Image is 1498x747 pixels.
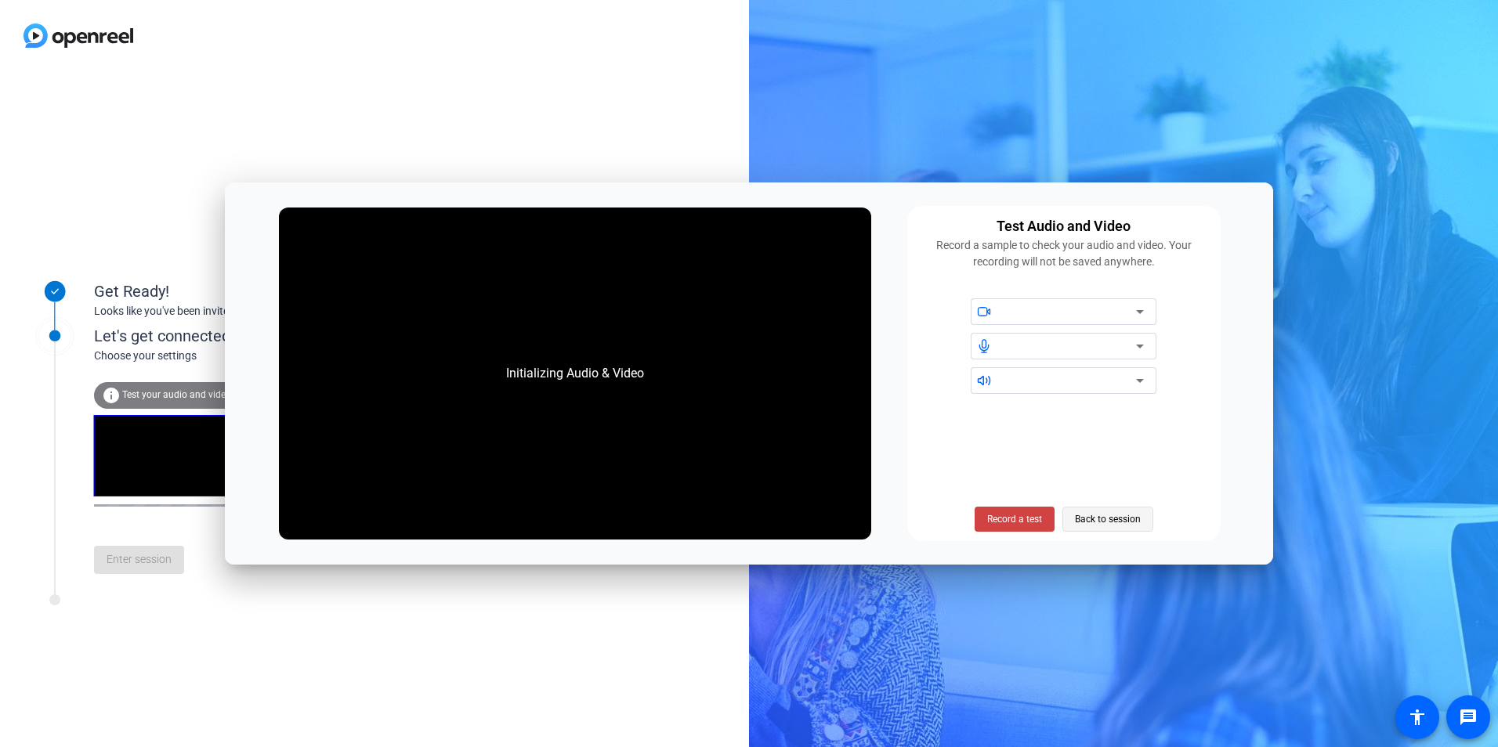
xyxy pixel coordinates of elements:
div: Record a sample to check your audio and video. Your recording will not be saved anywhere. [917,237,1211,270]
div: Initializing Audio & Video [490,348,660,399]
div: Test Audio and Video [997,215,1131,237]
span: Test your audio and video [122,389,231,400]
div: Looks like you've been invited to join [94,303,407,319]
mat-icon: info [102,386,121,405]
span: Record a test [987,512,1042,526]
button: Record a test [975,507,1055,532]
div: Let's get connected. [94,324,440,348]
div: Choose your settings [94,348,440,364]
button: Back to session [1062,507,1153,532]
div: Get Ready! [94,280,407,303]
mat-icon: accessibility [1408,708,1427,727]
mat-icon: message [1459,708,1478,727]
span: Back to session [1075,504,1141,534]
